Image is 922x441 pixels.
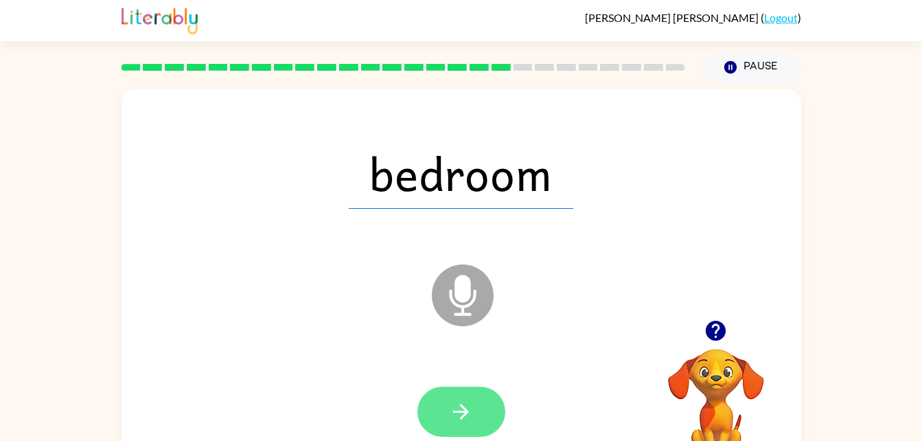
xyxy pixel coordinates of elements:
[122,4,198,34] img: Literably
[702,52,801,83] button: Pause
[585,11,801,24] div: ( )
[585,11,761,24] span: [PERSON_NAME] [PERSON_NAME]
[349,137,573,209] span: bedroom
[764,11,798,24] a: Logout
